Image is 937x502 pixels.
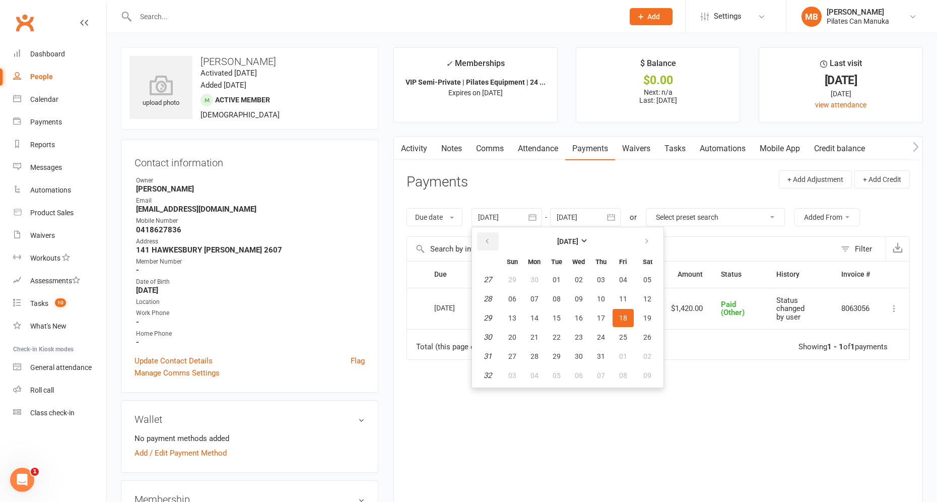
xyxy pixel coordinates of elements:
span: 30 [575,352,583,360]
button: 30 [524,271,545,289]
button: 03 [502,366,523,385]
small: Saturday [643,258,652,266]
span: 23 [575,333,583,341]
div: Waivers [30,231,55,239]
span: 27 [508,352,516,360]
em: 31 [484,352,492,361]
button: 03 [590,271,612,289]
button: Added From [794,208,860,226]
span: 09 [643,371,651,380]
span: 02 [575,276,583,284]
div: Date of Birth [136,277,365,287]
span: 09 [575,295,583,303]
span: 11 [619,295,627,303]
h3: Wallet [135,414,365,425]
div: Product Sales [30,209,74,217]
span: 08 [553,295,561,303]
button: 02 [635,347,660,365]
small: Monday [528,258,541,266]
button: 04 [613,271,634,289]
span: 06 [508,295,516,303]
em: 29 [484,313,492,323]
li: No payment methods added [135,432,365,445]
h3: Contact information [135,153,365,168]
div: [DATE] [768,75,913,86]
span: 04 [619,276,627,284]
div: upload photo [129,75,192,108]
a: Automations [13,179,106,202]
span: 03 [508,371,516,380]
button: 18 [613,309,634,327]
a: Add / Edit Payment Method [135,447,227,459]
a: Class kiosk mode [13,402,106,424]
span: 08 [619,371,627,380]
input: Search... [132,10,617,24]
button: 07 [524,290,545,308]
span: 02 [643,352,651,360]
span: 29 [553,352,561,360]
div: Roll call [30,386,54,394]
div: Location [136,297,365,307]
button: 13 [502,309,523,327]
button: 29 [546,347,567,365]
div: Address [136,237,365,246]
a: Calendar [13,88,106,111]
div: Member Number [136,257,365,267]
small: Wednesday [572,258,585,266]
a: Workouts [13,247,106,270]
span: 19 [643,314,651,322]
a: Attendance [511,137,565,160]
span: 17 [597,314,605,322]
em: 32 [484,371,492,380]
div: $0.00 [585,75,730,86]
div: Messages [30,163,62,171]
strong: 0418627836 [136,225,365,234]
strong: 141 HAWKESBURY [PERSON_NAME] 2607 [136,245,365,255]
button: Add [630,8,673,25]
span: 01 [553,276,561,284]
div: Automations [30,186,71,194]
div: Work Phone [136,308,365,318]
div: Reports [30,141,55,149]
button: Filter [836,237,886,261]
a: Manage Comms Settings [135,367,220,379]
a: General attendance kiosk mode [13,356,106,379]
button: 25 [613,328,634,346]
button: 05 [635,271,660,289]
strong: [PERSON_NAME] [136,184,365,194]
a: Tasks 10 [13,292,106,315]
span: 12 [643,295,651,303]
div: Showing of payments [798,343,888,351]
span: 22 [553,333,561,341]
button: 24 [590,328,612,346]
a: Assessments [13,270,106,292]
button: 01 [613,347,634,365]
strong: 1 - 1 [827,342,843,351]
button: 23 [568,328,589,346]
button: 02 [568,271,589,289]
button: 27 [502,347,523,365]
button: 30 [568,347,589,365]
div: Email [136,196,365,206]
button: 21 [524,328,545,346]
a: view attendance [815,101,866,109]
a: Payments [13,111,106,134]
span: 04 [530,371,539,380]
span: 25 [619,333,627,341]
span: Status changed by user [776,296,805,322]
div: Assessments [30,277,80,285]
th: History [767,262,832,287]
span: 01 [619,352,627,360]
strong: VIP Semi-Private | Pilates Equipment | 24 ... [406,78,546,86]
span: 21 [530,333,539,341]
strong: - [136,338,365,347]
span: Expires on [DATE] [448,89,503,97]
em: 27 [484,275,492,284]
div: Total (this page only): of [416,343,568,351]
button: Due date [407,208,462,226]
button: 20 [502,328,523,346]
div: Filter [855,243,872,255]
span: Add [647,13,660,21]
h3: Payments [407,174,468,190]
th: Status [712,262,767,287]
